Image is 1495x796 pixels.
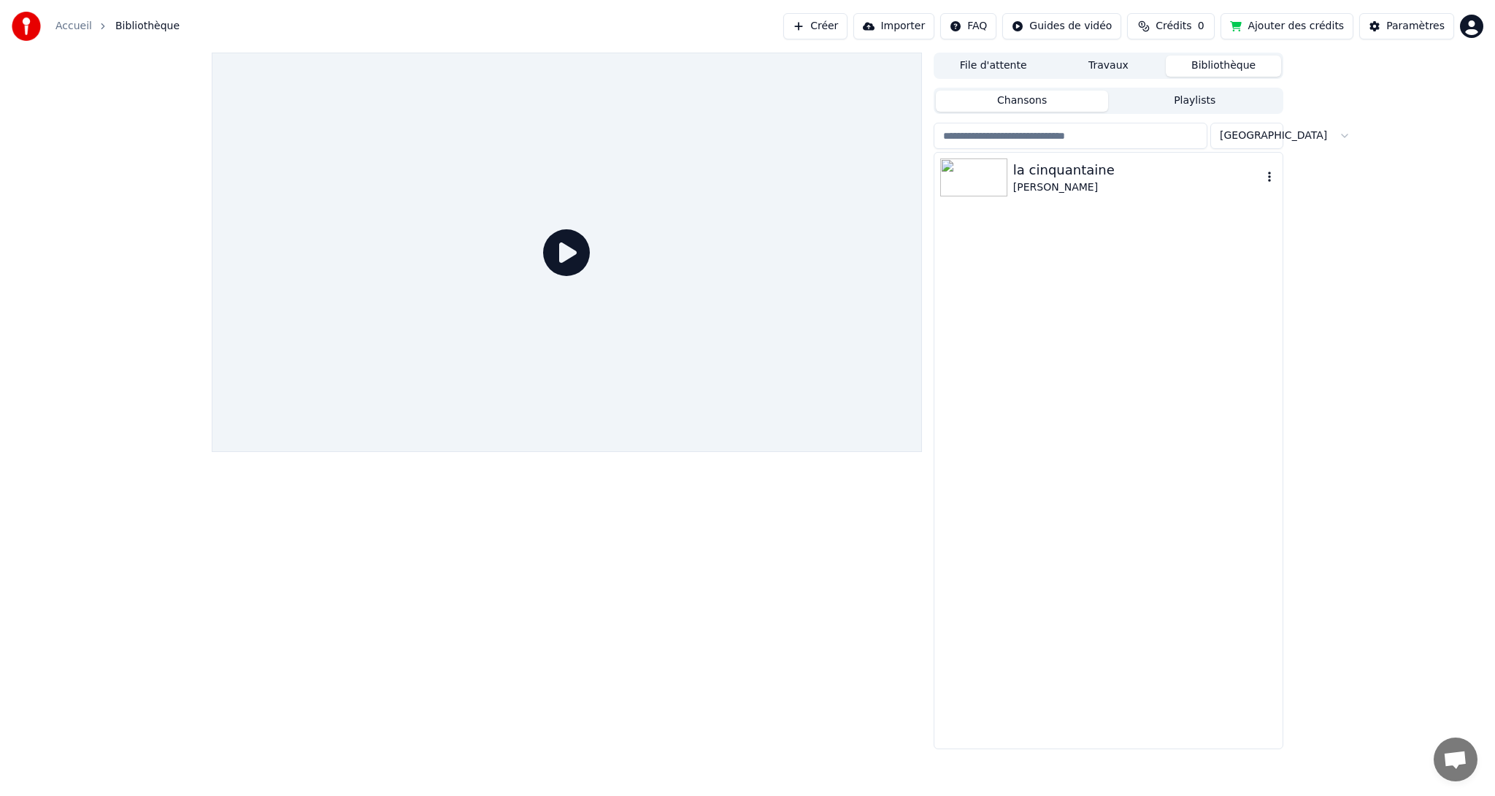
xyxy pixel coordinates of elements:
[1051,56,1167,77] button: Travaux
[1386,19,1445,34] div: Paramètres
[55,19,92,34] a: Accueil
[936,91,1109,112] button: Chansons
[940,13,996,39] button: FAQ
[55,19,180,34] nav: breadcrumb
[1013,180,1262,195] div: [PERSON_NAME]
[783,13,848,39] button: Créer
[1434,738,1477,781] div: Ouvrir le chat
[1108,91,1281,112] button: Playlists
[1198,19,1204,34] span: 0
[12,12,41,41] img: youka
[1002,13,1121,39] button: Guides de vidéo
[1156,19,1191,34] span: Crédits
[1013,160,1262,180] div: la cinquantaine
[853,13,934,39] button: Importer
[1359,13,1454,39] button: Paramètres
[1220,129,1327,143] span: [GEOGRAPHIC_DATA]
[936,56,1051,77] button: File d'attente
[115,19,180,34] span: Bibliothèque
[1127,13,1215,39] button: Crédits0
[1166,56,1281,77] button: Bibliothèque
[1221,13,1353,39] button: Ajouter des crédits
